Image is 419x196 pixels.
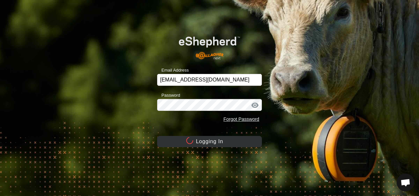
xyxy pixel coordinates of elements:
[223,116,259,122] a: Forgot Password
[157,92,180,99] label: Password
[157,67,189,74] label: Email Address
[168,28,251,63] img: E-shepherd Logo
[397,174,414,191] div: Open chat
[157,136,262,147] button: Logging In
[157,74,262,86] input: Email Address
